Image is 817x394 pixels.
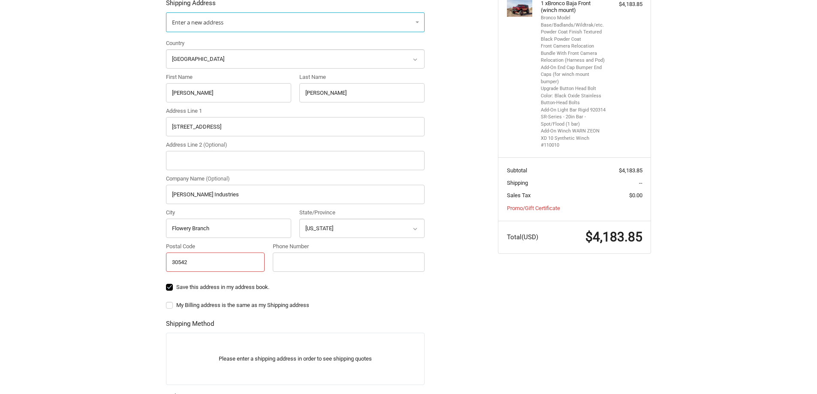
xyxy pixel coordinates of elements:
span: Sales Tax [507,192,531,199]
li: Front Camera Relocation Bundle With Front Camera Relocation (Harness and Pod) [541,43,606,64]
span: Total (USD) [507,233,538,241]
label: Address Line 1 [166,107,425,115]
li: Bronco Model Base/Badlands/Wildtrak/etc. [541,15,606,29]
span: $4,183.85 [585,229,642,244]
span: $0.00 [629,192,642,199]
label: Phone Number [273,242,425,251]
label: Save this address in my address book. [166,284,425,291]
span: Shipping [507,180,528,186]
p: Please enter a shipping address in order to see shipping quotes [166,350,424,367]
small: (Optional) [203,141,227,148]
li: Powder Coat Finish Textured Black Powder Coat [541,29,606,43]
a: Promo/Gift Certificate [507,205,560,211]
label: First Name [166,73,291,81]
li: Add-On Light Bar Rigid 920314 SR-Series - 20in Bar - Spot/Flood (1 bar) [541,107,606,128]
legend: Shipping Method [166,319,214,333]
label: State/Province [299,208,425,217]
label: Postal Code [166,242,265,251]
label: Country [166,39,425,48]
span: $4,183.85 [619,167,642,174]
label: City [166,208,291,217]
label: Company Name [166,174,425,183]
small: (Optional) [206,175,230,182]
a: Enter or select a different address [166,12,425,32]
li: Add-On End Cap Bumper End Caps (for winch mount bumper) [541,64,606,86]
li: Upgrade Button Head Bolt Color: Black Oxide Stainless Button-Head Bolts [541,85,606,107]
span: Enter a new address [172,18,223,26]
label: Last Name [299,73,425,81]
span: -- [639,180,642,186]
li: Add-On Winch WARN ZEON XD 10 Synthetic Winch #110010 [541,128,606,149]
label: Address Line 2 [166,141,425,149]
span: Subtotal [507,167,527,174]
label: My Billing address is the same as my Shipping address [166,302,425,309]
